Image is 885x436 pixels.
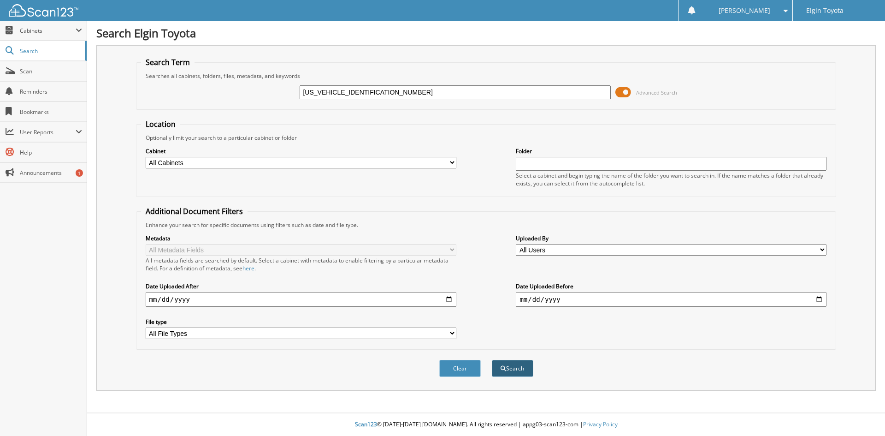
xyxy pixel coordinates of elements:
span: User Reports [20,128,76,136]
div: Searches all cabinets, folders, files, metadata, and keywords [141,72,832,80]
span: Scan123 [355,420,377,428]
span: Search [20,47,81,55]
span: Elgin Toyota [806,8,844,13]
h1: Search Elgin Toyota [96,25,876,41]
button: Search [492,360,533,377]
span: Advanced Search [636,89,677,96]
div: 1 [76,169,83,177]
legend: Search Term [141,57,195,67]
label: File type [146,318,456,326]
label: Cabinet [146,147,456,155]
span: [PERSON_NAME] [719,8,770,13]
div: Optionally limit your search to a particular cabinet or folder [141,134,832,142]
span: Announcements [20,169,82,177]
div: All metadata fields are searched by default. Select a cabinet with metadata to enable filtering b... [146,257,456,272]
span: Help [20,149,82,156]
span: Scan [20,67,82,75]
span: Reminders [20,88,82,96]
div: Select a cabinet and begin typing the name of the folder you want to search in. If the name match... [516,172,826,187]
label: Date Uploaded Before [516,282,826,290]
div: © [DATE]-[DATE] [DOMAIN_NAME]. All rights reserved | appg03-scan123-com | [87,413,885,436]
iframe: Chat Widget [839,392,885,436]
img: scan123-logo-white.svg [9,4,78,17]
label: Folder [516,147,826,155]
label: Metadata [146,234,456,242]
input: start [146,292,456,307]
a: here [242,264,254,272]
label: Uploaded By [516,234,826,242]
label: Date Uploaded After [146,282,456,290]
span: Cabinets [20,27,76,35]
a: Privacy Policy [583,420,618,428]
legend: Additional Document Filters [141,206,248,216]
input: end [516,292,826,307]
button: Clear [439,360,481,377]
div: Enhance your search for specific documents using filters such as date and file type. [141,221,832,229]
legend: Location [141,119,180,129]
span: Bookmarks [20,108,82,116]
